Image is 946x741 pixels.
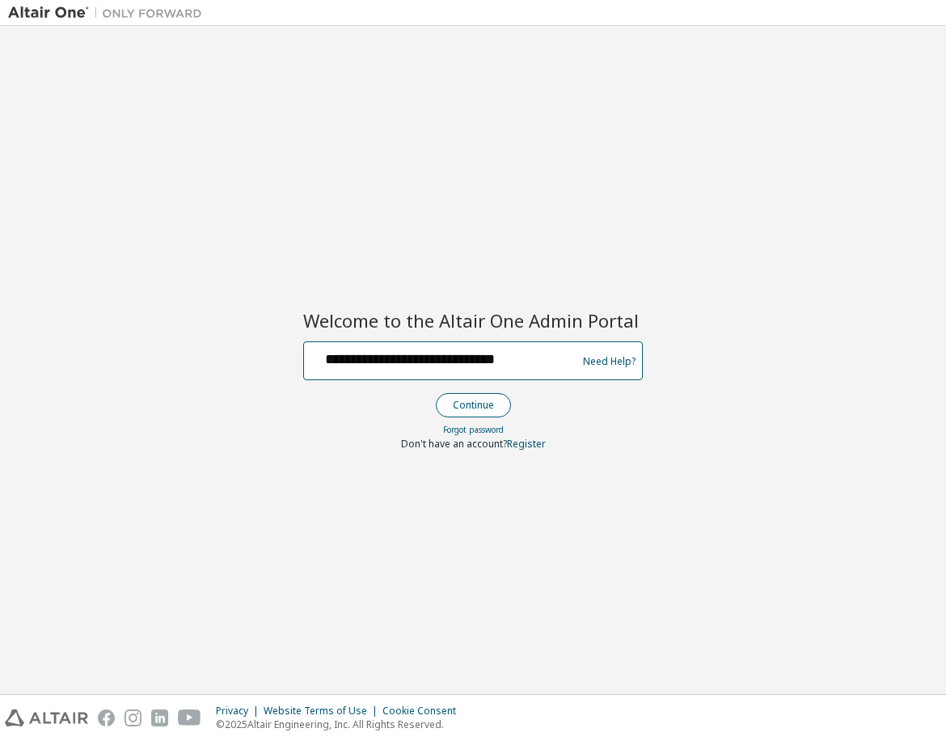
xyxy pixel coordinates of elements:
img: Altair One [8,5,210,21]
div: Website Terms of Use [264,705,382,718]
h2: Welcome to the Altair One Admin Portal [303,309,643,332]
div: Privacy [216,705,264,718]
img: linkedin.svg [151,709,168,726]
button: Continue [436,393,511,417]
img: instagram.svg [125,709,141,726]
img: facebook.svg [98,709,115,726]
p: © 2025 Altair Engineering, Inc. All Rights Reserved. [216,718,466,731]
div: Cookie Consent [382,705,466,718]
a: Forgot password [443,424,504,435]
img: altair_logo.svg [5,709,88,726]
a: Register [507,437,546,451]
img: youtube.svg [178,709,201,726]
span: Don't have an account? [401,437,507,451]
